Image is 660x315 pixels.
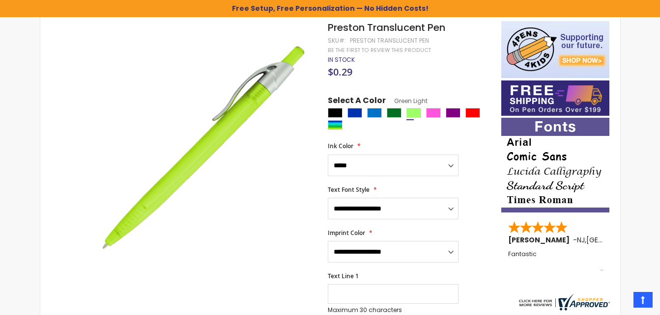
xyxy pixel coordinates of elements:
span: Green Light [386,97,428,105]
p: Maximum 30 characters [328,306,459,314]
span: [PERSON_NAME] [508,235,573,245]
div: Assorted [328,120,343,130]
span: Preston Translucent Pen [328,21,445,34]
img: Free shipping on orders over $199 [501,80,609,116]
img: font-personalization-examples [501,118,609,212]
div: Preston Translucent Pen [350,37,429,45]
strong: SKU [328,36,346,45]
span: In stock [328,55,355,64]
img: 4pens 4 kids [501,21,609,78]
span: $0.29 [328,65,352,79]
span: Imprint Color [328,229,365,237]
div: Pink [426,108,441,118]
div: Purple [446,108,460,118]
span: NJ [577,235,585,245]
a: Be the first to review this product [328,47,431,54]
span: [GEOGRAPHIC_DATA] [586,235,659,245]
div: Green [387,108,402,118]
div: Green Light [406,108,421,118]
span: Text Font Style [328,185,370,194]
div: Blue [347,108,362,118]
span: - , [573,235,659,245]
div: Red [465,108,480,118]
div: Black [328,108,343,118]
div: Availability [328,56,355,64]
img: preston-translucent-lt-green_1.jpg [90,35,315,260]
span: Select A Color [328,95,386,108]
div: Blue Light [367,108,382,118]
span: Text Line 1 [328,272,359,280]
span: Ink Color [328,142,353,150]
